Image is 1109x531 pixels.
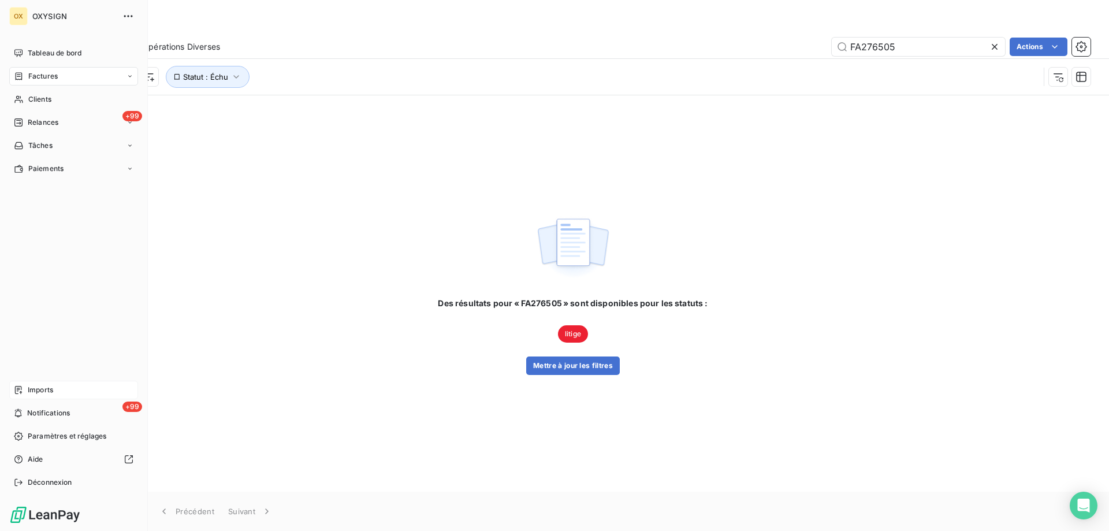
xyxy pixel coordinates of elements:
span: Clients [28,94,51,105]
span: OXYSIGN [32,12,116,21]
span: Paiements [28,164,64,174]
span: +99 [122,402,142,412]
a: Aide [9,450,138,469]
span: Opérations Diverses [142,41,220,53]
span: Déconnexion [28,477,72,488]
span: Factures [28,71,58,81]
span: Relances [28,117,58,128]
span: +99 [122,111,142,121]
span: Notifications [27,408,70,418]
span: litige [558,325,588,343]
span: Aide [28,454,43,465]
button: Actions [1010,38,1067,56]
span: Tableau de bord [28,48,81,58]
button: Mettre à jour les filtres [526,357,620,375]
img: empty state [536,212,610,284]
img: Logo LeanPay [9,506,81,524]
span: Des résultats pour « FA276505 » sont disponibles pour les statuts : [438,298,708,309]
input: Rechercher [832,38,1005,56]
span: Imports [28,385,53,395]
span: Paramètres et réglages [28,431,106,441]
button: Précédent [151,499,221,523]
span: Tâches [28,140,53,151]
div: Open Intercom Messenger [1070,492,1097,519]
div: OX [9,7,28,25]
button: Statut : Échu [166,66,250,88]
span: Statut : Échu [183,72,228,81]
button: Suivant [221,499,280,523]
